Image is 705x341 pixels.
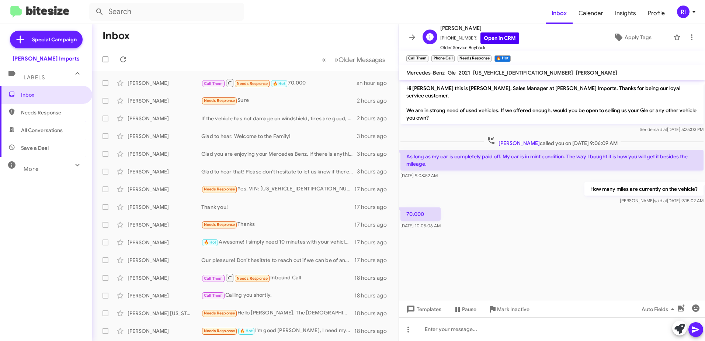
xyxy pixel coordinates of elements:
[201,150,357,158] div: Glad you are enjoying your Mercedes Benz. If there is anything I can do in the future, do not hes...
[273,81,285,86] span: 🔥 Hot
[10,31,83,48] a: Special Campaign
[354,239,393,246] div: 17 hours ago
[204,98,235,103] span: Needs Response
[484,136,621,147] span: called you on [DATE] 9:06:09 AM
[204,293,223,298] span: Call Them
[620,198,704,203] span: [PERSON_NAME] [DATE] 9:15:02 AM
[654,127,667,132] span: said at
[201,273,354,282] div: Inbound Call
[609,3,642,24] a: Insights
[128,97,201,104] div: [PERSON_NAME]
[354,310,393,317] div: 18 hours ago
[357,115,393,122] div: 2 hours ago
[89,3,244,21] input: Search
[431,55,454,62] small: Phone Call
[128,292,201,299] div: [PERSON_NAME]
[642,303,677,316] span: Auto Fields
[201,203,354,211] div: Thank you!
[24,74,45,81] span: Labels
[400,173,438,178] span: [DATE] 9:08:52 AM
[204,276,223,281] span: Call Them
[21,109,84,116] span: Needs Response
[494,55,510,62] small: 🔥 Hot
[357,79,393,87] div: an hour ago
[103,30,130,42] h1: Inbox
[406,69,445,76] span: Mercedes-Benz
[354,186,393,193] div: 17 hours ago
[595,31,670,44] button: Apply Tags
[399,303,447,316] button: Templates
[204,311,235,316] span: Needs Response
[330,52,390,67] button: Next
[128,115,201,122] div: [PERSON_NAME]
[128,79,201,87] div: [PERSON_NAME]
[354,274,393,282] div: 18 hours ago
[406,55,428,62] small: Call Them
[400,150,704,170] p: As long as my car is completely paid off. My car is in mint condition. The way I bought it is how...
[462,303,476,316] span: Pause
[354,221,393,228] div: 17 hours ago
[201,168,357,175] div: Glad to hear that! Please don’t hesitate to let us know if there’s anything else we can do to ass...
[21,127,63,134] span: All Conversations
[636,303,683,316] button: Auto Fields
[201,238,354,247] div: Awesome! I simply need 10 minutes with your vehicle to maximize your offer. Are you available [DA...
[654,198,667,203] span: said at
[354,292,393,299] div: 18 hours ago
[201,309,354,317] div: Hello [PERSON_NAME]. The [DEMOGRAPHIC_DATA] Mercedes sprinter van is owned by AMCC athletic depar...
[357,132,393,140] div: 3 hours ago
[642,3,671,24] a: Profile
[473,69,573,76] span: [US_VEHICLE_IDENTIFICATION_NUMBER]
[201,115,357,122] div: If the vehicle has not damage on windshield, tires are good, no body damage. It should bring betw...
[499,140,540,147] span: [PERSON_NAME]
[201,132,357,140] div: Glad to hear. Welcome to the Family!
[204,222,235,227] span: Needs Response
[128,310,201,317] div: [PERSON_NAME] [US_STATE] [GEOGRAPHIC_DATA] [GEOGRAPHIC_DATA]
[440,44,519,51] span: Older Service Buyback
[24,166,39,172] span: More
[237,276,268,281] span: Needs Response
[458,55,492,62] small: Needs Response
[13,55,80,62] div: [PERSON_NAME] Imports
[400,223,441,228] span: [DATE] 10:05:06 AM
[128,150,201,158] div: [PERSON_NAME]
[201,256,354,264] div: Our pleasure! Don’t hesitate to reach out if we can be of any assistance.
[671,6,697,18] button: RI
[440,32,519,44] span: [PHONE_NUMBER]
[21,144,49,152] span: Save a Deal
[447,303,482,316] button: Pause
[204,81,223,86] span: Call Them
[128,274,201,282] div: [PERSON_NAME]
[128,256,201,264] div: [PERSON_NAME]
[201,291,354,300] div: Calling you shortly.
[400,82,704,124] p: Hi [PERSON_NAME] this is [PERSON_NAME], Sales Manager at [PERSON_NAME] Imports. Thanks for being ...
[317,52,330,67] button: Previous
[497,303,529,316] span: Mark Inactive
[640,127,704,132] span: Sender [DATE] 5:25:03 PM
[546,3,573,24] a: Inbox
[405,303,441,316] span: Templates
[573,3,609,24] a: Calendar
[201,185,354,193] div: Yes. VIN: [US_VEHICLE_IDENTIFICATION_NUMBER] Miles: 16,399
[128,203,201,211] div: [PERSON_NAME]
[440,24,519,32] span: [PERSON_NAME]
[480,32,519,44] a: Open in CRM
[204,187,235,192] span: Needs Response
[357,97,393,104] div: 2 hours ago
[128,132,201,140] div: [PERSON_NAME]
[128,186,201,193] div: [PERSON_NAME]
[204,240,216,245] span: 🔥 Hot
[201,96,357,105] div: Sure
[354,327,393,335] div: 18 hours ago
[357,168,393,175] div: 3 hours ago
[201,220,354,229] div: Thanks
[128,327,201,335] div: [PERSON_NAME]
[400,207,441,221] p: 70,000
[318,52,390,67] nav: Page navigation example
[201,78,357,87] div: 70,000
[354,256,393,264] div: 17 hours ago
[201,327,354,335] div: I'm good [PERSON_NAME], I need my car to get to work there at the wash. Lol Thank you
[240,328,253,333] span: 🔥 Hot
[322,55,326,64] span: «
